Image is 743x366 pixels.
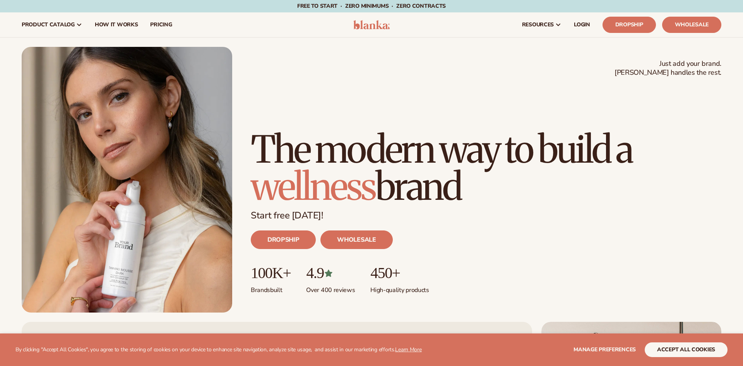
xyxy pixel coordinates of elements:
[395,346,421,353] a: Learn More
[297,2,446,10] span: Free to start · ZERO minimums · ZERO contracts
[574,342,636,357] button: Manage preferences
[251,210,721,221] p: Start free [DATE]!
[95,22,138,28] span: How It Works
[662,17,721,33] a: Wholesale
[645,342,728,357] button: accept all cookies
[251,131,721,205] h1: The modern way to build a brand
[306,265,355,282] p: 4.9
[574,346,636,353] span: Manage preferences
[370,282,429,294] p: High-quality products
[251,230,316,249] a: DROPSHIP
[370,265,429,282] p: 450+
[144,12,178,37] a: pricing
[150,22,172,28] span: pricing
[251,163,375,210] span: wellness
[251,265,291,282] p: 100K+
[522,22,554,28] span: resources
[568,12,596,37] a: LOGIN
[574,22,590,28] span: LOGIN
[320,230,392,249] a: WHOLESALE
[15,347,422,353] p: By clicking "Accept All Cookies", you agree to the storing of cookies on your device to enhance s...
[603,17,656,33] a: Dropship
[22,22,75,28] span: product catalog
[615,59,721,77] span: Just add your brand. [PERSON_NAME] handles the rest.
[306,282,355,294] p: Over 400 reviews
[89,12,144,37] a: How It Works
[353,20,390,29] img: logo
[15,12,89,37] a: product catalog
[251,282,291,294] p: Brands built
[516,12,568,37] a: resources
[22,47,232,313] img: Blanka hero private label beauty Female holding tanning mousse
